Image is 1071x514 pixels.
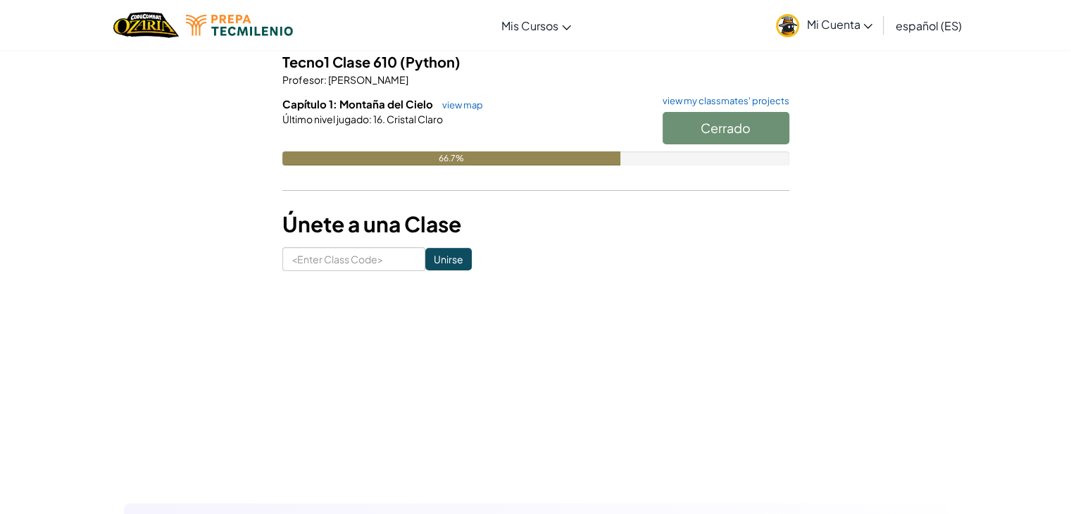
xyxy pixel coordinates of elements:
[324,73,327,86] span: :
[186,15,293,36] img: Tecmilenio logo
[282,151,620,165] div: 66.7%
[501,18,558,33] span: Mis Cursos
[769,3,879,47] a: Mi Cuenta
[425,248,472,270] input: Unirse
[806,17,872,32] span: Mi Cuenta
[282,247,425,271] input: <Enter Class Code>
[282,73,324,86] span: Profesor
[282,208,789,240] h3: Únete a una Clase
[895,18,961,33] span: español (ES)
[113,11,179,39] img: Home
[372,113,385,125] span: 16.
[113,11,179,39] a: Ozaria by CodeCombat logo
[282,97,435,111] span: Capítulo 1: Montaña del Cielo
[435,99,483,111] a: view map
[656,96,789,106] a: view my classmates' projects
[282,53,400,70] span: Tecno1 Clase 610
[776,14,799,37] img: avatar
[385,113,443,125] span: Cristal Claro
[369,113,372,125] span: :
[888,6,968,44] a: español (ES)
[327,73,408,86] span: [PERSON_NAME]
[494,6,578,44] a: Mis Cursos
[400,53,461,70] span: (Python)
[282,113,369,125] span: Último nivel jugado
